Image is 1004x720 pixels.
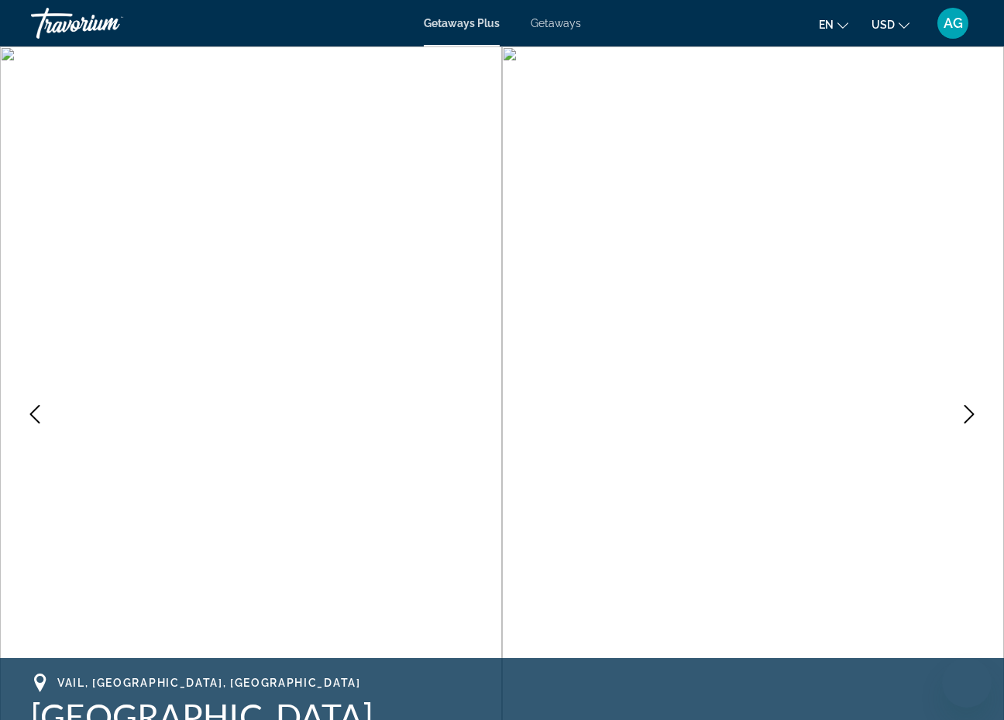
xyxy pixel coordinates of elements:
button: User Menu [933,7,973,39]
iframe: Button to launch messaging window [942,658,992,708]
span: USD [872,19,895,31]
button: Change currency [872,13,909,36]
button: Change language [819,13,848,36]
a: Getaways Plus [424,17,500,29]
span: Vail, [GEOGRAPHIC_DATA], [GEOGRAPHIC_DATA] [57,677,361,689]
button: Next image [950,395,989,434]
span: AG [944,15,963,31]
button: Previous image [15,395,54,434]
a: Travorium [31,3,186,43]
a: Getaways [531,17,581,29]
span: en [819,19,834,31]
